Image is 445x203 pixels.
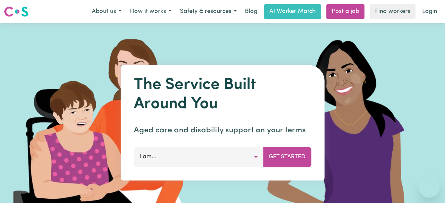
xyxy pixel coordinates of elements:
button: I am... [134,147,263,167]
p: Aged care and disability support on your terms [134,124,311,136]
h1: The Service Built Around You [134,76,311,114]
a: Login [418,4,441,19]
iframe: Button to launch messaging window [418,176,440,198]
a: Post a job [326,4,364,19]
button: Get Started [263,147,311,167]
button: Safety & resources [176,5,241,19]
a: Careseekers logo [4,4,28,19]
a: Blog [241,4,261,19]
img: Careseekers logo [4,6,28,18]
a: AI Worker Match [264,4,321,19]
a: Find workers [370,4,416,19]
button: How it works [126,5,176,19]
button: About us [87,5,126,19]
